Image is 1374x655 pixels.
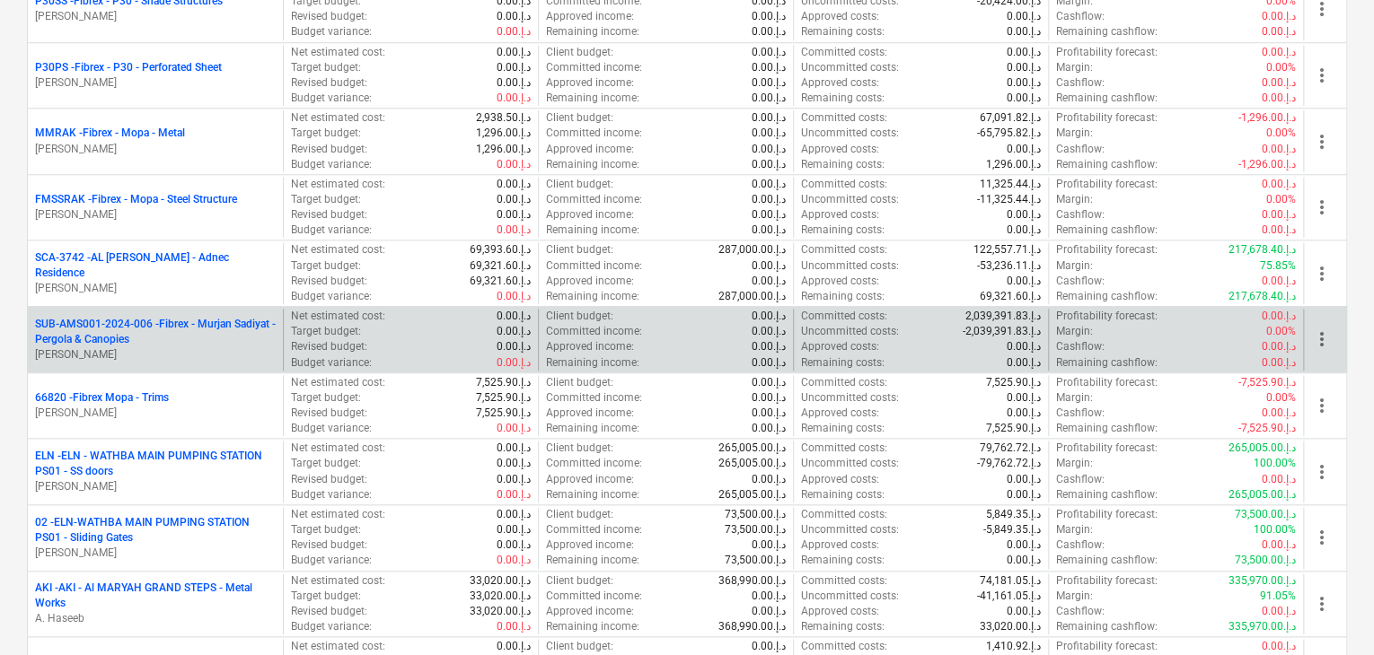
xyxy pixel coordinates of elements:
[291,441,385,456] p: Net estimated cost :
[1007,355,1041,371] p: 0.00د.إ.‏
[291,9,367,24] p: Revised budget :
[546,309,613,324] p: Client budget :
[752,60,786,75] p: 0.00د.إ.‏
[35,60,222,75] p: P30PS - Fibrex - P30 - Perforated Sheet
[1056,75,1105,91] p: Cashflow :
[291,157,372,172] p: Budget variance :
[1056,45,1158,60] p: Profitability forecast :
[1007,45,1041,60] p: 0.00د.إ.‏
[497,60,531,75] p: 0.00د.إ.‏
[1284,569,1374,655] iframe: Chat Widget
[1056,126,1093,141] p: Margin :
[801,339,879,354] p: Approved costs :
[1056,472,1105,487] p: Cashflow :
[801,487,885,502] p: Remaining costs :
[291,472,367,487] p: Revised budget :
[752,406,786,421] p: 0.00د.إ.‏
[752,207,786,223] p: 0.00د.إ.‏
[1007,24,1041,39] p: 0.00د.إ.‏
[1056,456,1093,471] p: Margin :
[291,142,367,157] p: Revised budget :
[752,339,786,354] p: 0.00د.إ.‏
[1229,441,1296,456] p: 265,005.00د.إ.‏
[35,347,276,362] p: [PERSON_NAME]
[801,472,879,487] p: Approved costs :
[497,157,531,172] p: 0.00د.إ.‏
[801,24,885,39] p: Remaining costs :
[546,406,634,421] p: Approved income :
[497,522,531,537] p: 0.00د.إ.‏
[497,339,531,354] p: 0.00د.إ.‏
[291,91,372,106] p: Budget variance :
[291,24,372,39] p: Budget variance :
[1311,131,1333,153] span: more_vert
[752,324,786,339] p: 0.00د.إ.‏
[801,324,899,339] p: Uncommitted costs :
[1254,456,1296,471] p: 100.00%
[1238,110,1296,126] p: -1,296.00د.إ.‏
[497,309,531,324] p: 0.00د.إ.‏
[1007,91,1041,106] p: 0.00د.إ.‏
[35,60,276,91] div: P30PS -Fibrex - P30 - Perforated Sheet[PERSON_NAME]
[546,522,642,537] p: Committed income :
[752,258,786,274] p: 0.00د.إ.‏
[1007,390,1041,406] p: 0.00د.إ.‏
[1056,142,1105,157] p: Cashflow :
[801,223,885,238] p: Remaining costs :
[1229,289,1296,304] p: 217,678.40د.إ.‏
[752,24,786,39] p: 0.00د.إ.‏
[546,60,642,75] p: Committed income :
[546,126,642,141] p: Committed income :
[497,441,531,456] p: 0.00د.إ.‏
[986,157,1041,172] p: 1,296.00د.إ.‏
[35,449,276,494] div: ELN -ELN - WATHBA MAIN PUMPING STATION PS01 - SS doors[PERSON_NAME]
[35,581,276,626] div: AKI -AKI - Al MARYAH GRAND STEPS - Metal WorksA. Haseeb
[546,9,634,24] p: Approved income :
[801,258,899,274] p: Uncommitted costs :
[1056,355,1158,371] p: Remaining cashflow :
[35,546,276,561] p: [PERSON_NAME]
[752,192,786,207] p: 0.00د.إ.‏
[35,317,276,362] div: SUB-AMS001-2024-006 -Fibrex - Murjan Sadiyat - Pergola & Canopies[PERSON_NAME]
[291,110,385,126] p: Net estimated cost :
[546,289,639,304] p: Remaining income :
[801,91,885,106] p: Remaining costs :
[497,9,531,24] p: 0.00د.إ.‏
[1056,441,1158,456] p: Profitability forecast :
[725,522,786,537] p: 73,500.00د.إ.‏
[1262,9,1296,24] p: 0.00د.إ.‏
[718,441,786,456] p: 265,005.00د.إ.‏
[752,157,786,172] p: 0.00د.إ.‏
[1311,328,1333,350] span: more_vert
[497,487,531,502] p: 0.00د.إ.‏
[1056,157,1158,172] p: Remaining cashflow :
[546,472,634,487] p: Approved income :
[291,242,385,258] p: Net estimated cost :
[291,522,361,537] p: Target budget :
[752,110,786,126] p: 0.00د.إ.‏
[1266,60,1296,75] p: 0.00%
[1056,24,1158,39] p: Remaining cashflow :
[1007,472,1041,487] p: 0.00د.إ.‏
[497,207,531,223] p: 0.00د.إ.‏
[546,142,634,157] p: Approved income :
[718,456,786,471] p: 265,005.00د.إ.‏
[1266,324,1296,339] p: 0.00%
[35,126,185,141] p: MMRAK - Fibrex - Mopa - Metal
[291,390,361,406] p: Target budget :
[35,142,276,157] p: [PERSON_NAME]
[965,309,1041,324] p: 2,039,391.83د.إ.‏
[470,242,531,258] p: 69,393.60د.إ.‏
[1262,274,1296,289] p: 0.00د.إ.‏
[752,375,786,390] p: 0.00د.إ.‏
[546,223,639,238] p: Remaining income :
[1056,60,1093,75] p: Margin :
[497,24,531,39] p: 0.00د.إ.‏
[35,611,276,626] p: A. Haseeb
[1056,289,1158,304] p: Remaining cashflow :
[725,507,786,522] p: 73,500.00د.إ.‏
[977,258,1041,274] p: -53,236.11د.إ.‏
[1007,142,1041,157] p: 0.00د.إ.‏
[801,126,899,141] p: Uncommitted costs :
[291,192,361,207] p: Target budget :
